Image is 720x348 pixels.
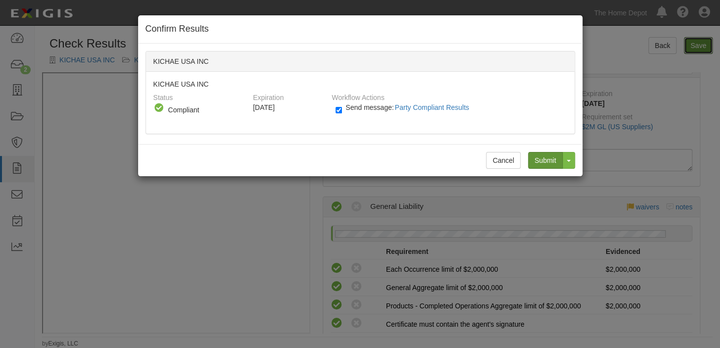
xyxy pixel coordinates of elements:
[394,101,473,114] button: Send message:
[332,89,384,102] label: Workflow Actions
[336,104,342,116] input: Send message:Party Compliant Results
[145,23,575,36] h4: Confirm Results
[153,89,173,102] label: Status
[486,152,521,169] button: Cancel
[345,103,473,111] span: Send message:
[253,89,284,102] label: Expiration
[168,105,242,115] div: Compliant
[528,152,563,169] input: Submit
[253,102,324,112] div: [DATE]
[153,102,164,113] i: Compliant
[146,72,575,134] div: KICHAE USA INC
[146,51,575,72] div: KICHAE USA INC
[395,103,469,111] span: Party Compliant Results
